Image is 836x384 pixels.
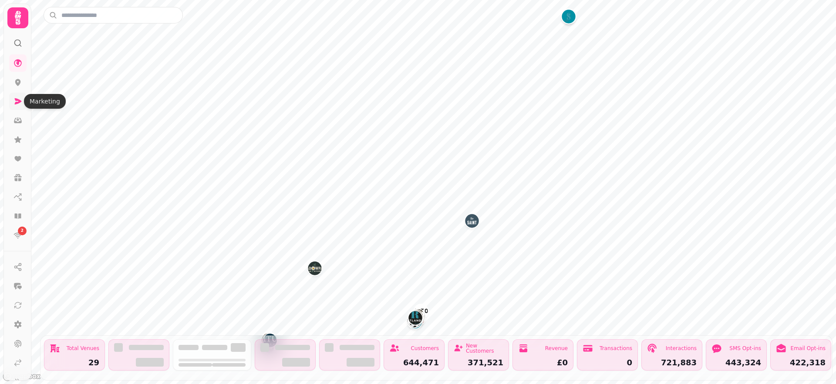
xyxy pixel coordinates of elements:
[711,359,761,367] div: 443,324
[67,346,99,351] div: Total Venues
[262,333,276,347] button: The Raven
[411,309,425,323] button: The Basement
[262,333,276,350] div: Map marker
[465,214,479,230] div: Map marker
[776,359,826,367] div: 422,318
[791,346,826,351] div: Email Opt-ins
[583,359,632,367] div: 0
[308,261,322,278] div: Map marker
[545,346,568,351] div: Revenue
[24,94,66,109] div: Marketing
[729,346,761,351] div: SMS Opt-ins
[414,304,428,321] div: Map marker
[518,359,568,367] div: £0
[263,334,277,350] div: Map marker
[408,310,422,327] div: Map marker
[3,371,41,381] a: Mapbox logo
[9,227,27,244] a: 2
[389,359,439,367] div: 644,471
[411,309,425,326] div: Map marker
[409,310,423,324] button: The Queens Arms
[666,346,697,351] div: Interactions
[600,346,632,351] div: Transactions
[647,359,697,367] div: 721,883
[408,310,422,324] button: Crave Loyalty
[262,333,276,347] button: The Smoking Fox
[466,343,503,354] div: New Customers
[411,346,439,351] div: Customers
[21,228,24,234] span: 2
[407,314,421,327] button: The Fountain
[408,311,422,327] div: Map marker
[414,304,428,318] button: Cold Town Beer
[409,310,423,327] div: Map marker
[454,359,503,367] div: 371,521
[263,334,277,347] button: The Spiritualist Glasgow
[50,359,99,367] div: 29
[407,314,421,330] div: Map marker
[308,261,322,275] button: The Meadowpark
[408,311,422,325] button: The Rutland Hotel
[465,214,479,228] button: The Saint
